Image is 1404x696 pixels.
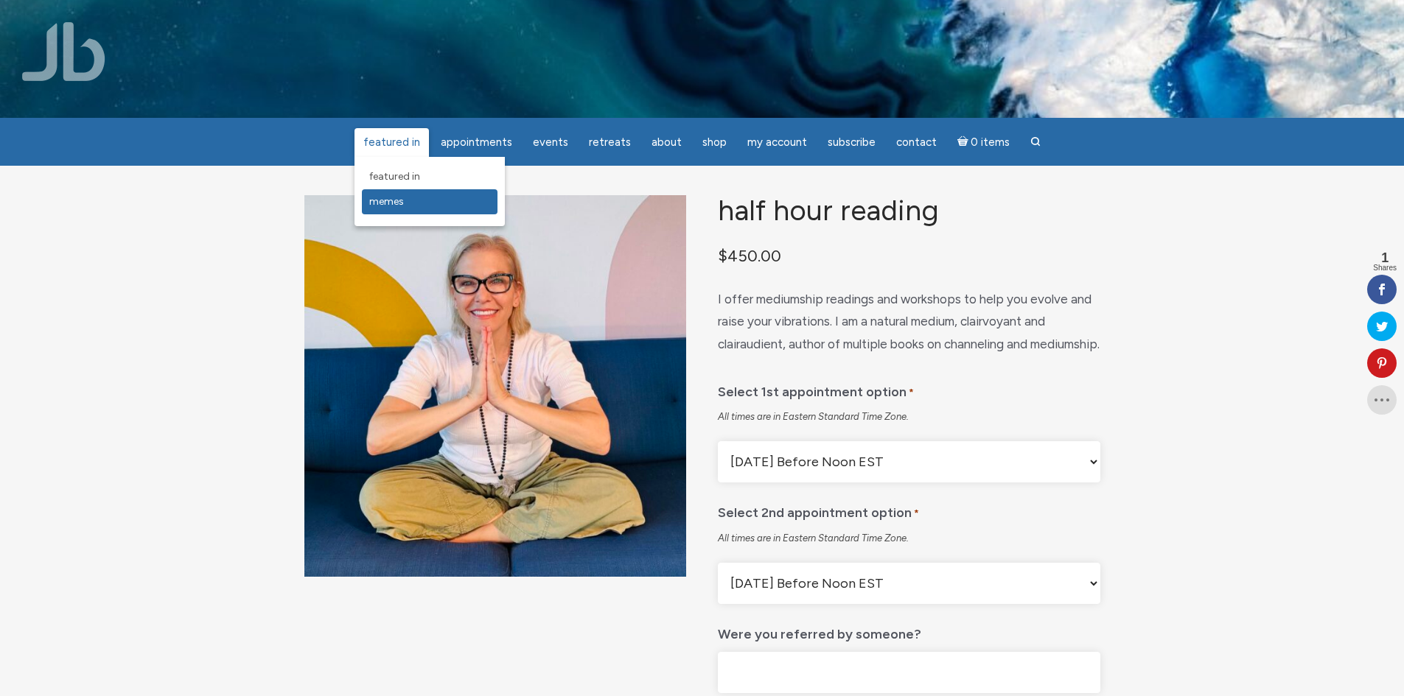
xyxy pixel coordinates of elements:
[362,189,497,214] a: Memes
[304,195,686,577] img: Half Hour Reading
[718,410,1100,423] div: All times are in Eastern Standard Time Zone.
[971,137,1010,148] span: 0 items
[738,128,816,157] a: My Account
[702,136,727,149] span: Shop
[887,128,946,157] a: Contact
[718,616,921,646] label: Were you referred by someone?
[363,136,420,149] span: featured in
[1373,251,1397,264] span: 1
[355,128,429,157] a: featured in
[652,136,682,149] span: About
[533,136,568,149] span: Events
[369,195,404,208] span: Memes
[362,164,497,189] a: featured in
[589,136,631,149] span: Retreats
[643,128,691,157] a: About
[718,195,1100,227] h1: Half Hour Reading
[369,170,420,183] span: featured in
[718,246,727,265] span: $
[819,128,884,157] a: Subscribe
[957,136,971,149] i: Cart
[718,246,781,265] bdi: 450.00
[580,128,640,157] a: Retreats
[896,136,937,149] span: Contact
[22,22,105,81] img: Jamie Butler. The Everyday Medium
[718,373,914,405] label: Select 1st appointment option
[718,532,1100,545] div: All times are in Eastern Standard Time Zone.
[441,136,512,149] span: Appointments
[747,136,807,149] span: My Account
[524,128,577,157] a: Events
[828,136,876,149] span: Subscribe
[432,128,521,157] a: Appointments
[718,288,1100,356] p: I offer mediumship readings and workshops to help you evolve and raise your vibrations. I am a na...
[718,494,919,526] label: Select 2nd appointment option
[949,127,1019,157] a: Cart0 items
[1373,264,1397,272] span: Shares
[694,128,736,157] a: Shop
